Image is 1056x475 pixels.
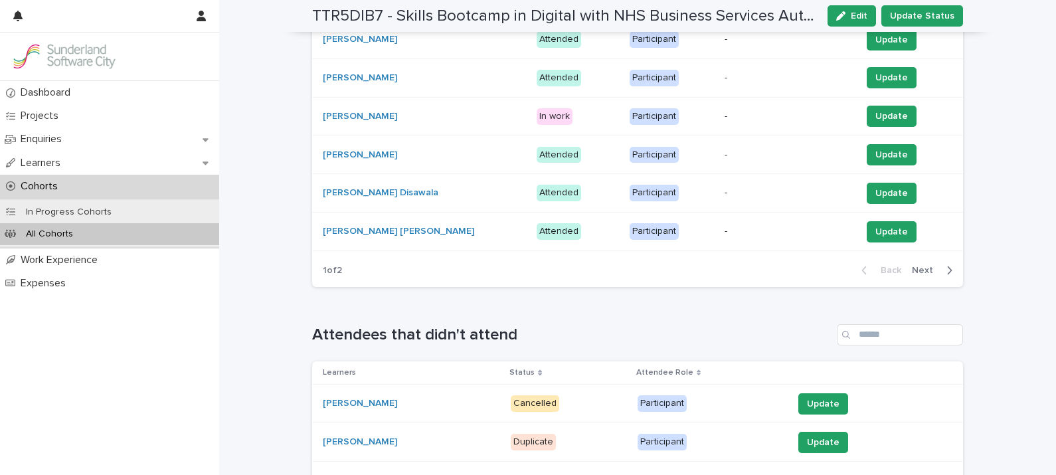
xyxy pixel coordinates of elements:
p: Projects [15,110,69,122]
button: Update [867,67,917,88]
p: Cohorts [15,180,68,193]
div: Attended [537,70,581,86]
a: [PERSON_NAME] Disawala [323,187,438,199]
p: Expenses [15,277,76,290]
div: Cancelled [511,395,559,412]
tr: [PERSON_NAME] AttendedParticipant-Update [312,58,963,97]
tr: [PERSON_NAME] DuplicateParticipantUpdate [312,423,963,462]
p: Learners [323,365,356,380]
div: Participant [630,185,679,201]
div: Participant [638,434,687,450]
a: [PERSON_NAME] [323,34,397,45]
button: Back [851,264,907,276]
span: Update [875,110,908,123]
span: Update [807,436,839,449]
div: Attended [537,31,581,48]
p: - [725,226,851,237]
p: - [725,111,851,122]
button: Update Status [881,5,963,27]
tr: [PERSON_NAME] AttendedParticipant-Update [312,21,963,59]
p: - [725,34,851,45]
tr: [PERSON_NAME] Disawala AttendedParticipant-Update [312,174,963,213]
tr: [PERSON_NAME] [PERSON_NAME] AttendedParticipant-Update [312,213,963,251]
div: Participant [630,147,679,163]
div: Attended [537,185,581,201]
h1: Attendees that didn't attend [312,326,832,345]
span: Back [873,266,901,275]
p: Status [509,365,535,380]
a: [PERSON_NAME] [323,111,397,122]
span: Next [912,266,941,275]
p: - [725,149,851,161]
p: All Cohorts [15,229,84,240]
p: In Progress Cohorts [15,207,122,218]
p: Enquiries [15,133,72,145]
span: Update [875,187,908,200]
span: Edit [851,11,867,21]
img: GVzBcg19RCOYju8xzymn [11,43,117,70]
div: Duplicate [511,434,556,450]
span: Update [875,148,908,161]
p: Learners [15,157,71,169]
button: Update [867,29,917,50]
span: Update Status [890,9,954,23]
div: Participant [630,70,679,86]
p: Attendee Role [636,365,693,380]
span: Update [807,397,839,411]
button: Next [907,264,963,276]
input: Search [837,324,963,345]
a: [PERSON_NAME] [PERSON_NAME] [323,226,474,237]
p: Work Experience [15,254,108,266]
a: [PERSON_NAME] [323,398,397,409]
div: Participant [630,223,679,240]
button: Edit [828,5,876,27]
a: [PERSON_NAME] [323,436,397,448]
tr: [PERSON_NAME] AttendedParticipant-Update [312,136,963,174]
div: Attended [537,147,581,163]
button: Update [798,393,848,415]
span: Update [875,71,908,84]
a: [PERSON_NAME] [323,72,397,84]
button: Update [798,432,848,453]
button: Update [867,144,917,165]
p: Dashboard [15,86,81,99]
a: [PERSON_NAME] [323,149,397,161]
span: Update [875,225,908,238]
tr: [PERSON_NAME] In workParticipant-Update [312,97,963,136]
tr: [PERSON_NAME] CancelledParticipantUpdate [312,385,963,423]
span: Update [875,33,908,47]
p: 1 of 2 [312,254,353,287]
div: In work [537,108,572,125]
h2: TTR5DIB7 - Skills Bootcamp in Digital with NHS Business Services Authority [312,7,817,26]
div: Participant [638,395,687,412]
div: Participant [630,108,679,125]
button: Update [867,221,917,242]
div: Attended [537,223,581,240]
button: Update [867,106,917,127]
button: Update [867,183,917,204]
p: - [725,187,851,199]
p: - [725,72,851,84]
div: Participant [630,31,679,48]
